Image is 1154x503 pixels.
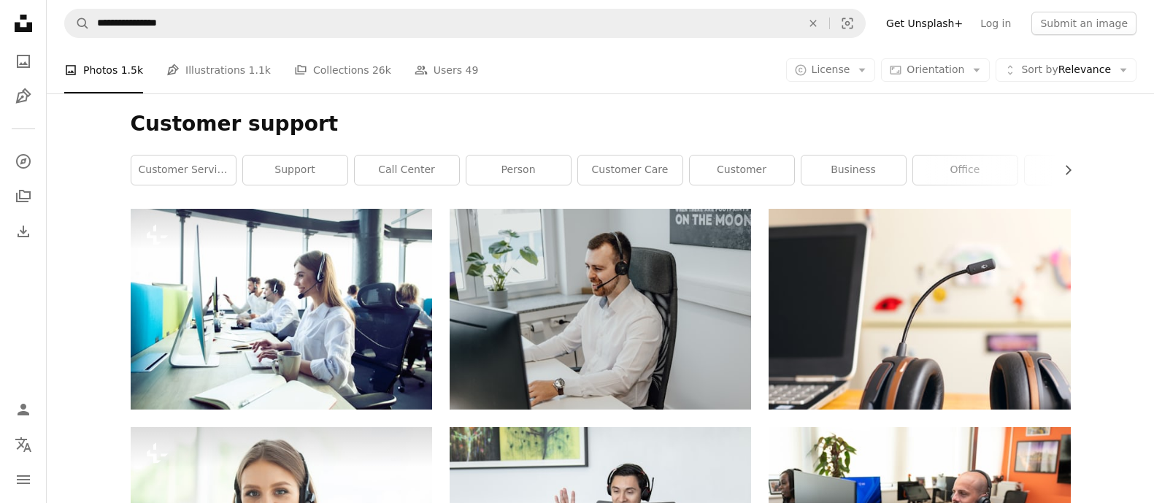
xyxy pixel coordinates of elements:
[9,82,38,111] a: Illustrations
[9,465,38,494] button: Menu
[131,155,236,185] a: customer service
[450,302,751,315] a: a man wearing a headset sitting in front of a computer
[801,155,906,185] a: business
[466,62,479,78] span: 49
[131,111,1071,137] h1: Customer support
[877,12,972,35] a: Get Unsplash+
[769,209,1070,410] img: black and brown headset near laptop computer
[64,9,866,38] form: Find visuals sitewide
[249,62,271,78] span: 1.1k
[65,9,90,37] button: Search Unsplash
[812,64,850,75] span: License
[131,302,432,315] a: How can I help you? Female customer support operator with headset and smiling
[9,430,38,459] button: Language
[830,9,865,37] button: Visual search
[294,47,391,93] a: Collections 26k
[243,155,347,185] a: support
[996,58,1136,82] button: Sort byRelevance
[9,47,38,76] a: Photos
[1021,64,1058,75] span: Sort by
[578,155,682,185] a: customer care
[786,58,876,82] button: License
[9,182,38,211] a: Collections
[9,395,38,424] a: Log in / Sign up
[881,58,990,82] button: Orientation
[466,155,571,185] a: person
[372,62,391,78] span: 26k
[1021,63,1111,77] span: Relevance
[913,155,1018,185] a: office
[907,64,964,75] span: Orientation
[9,217,38,246] a: Download History
[9,147,38,176] a: Explore
[355,155,459,185] a: call center
[166,47,271,93] a: Illustrations 1.1k
[450,209,751,410] img: a man wearing a headset sitting in front of a computer
[131,209,432,410] img: How can I help you? Female customer support operator with headset and smiling
[769,302,1070,315] a: black and brown headset near laptop computer
[972,12,1020,35] a: Log in
[797,9,829,37] button: Clear
[1055,155,1071,185] button: scroll list to the right
[1031,12,1136,35] button: Submit an image
[415,47,479,93] a: Users 49
[1025,155,1129,185] a: headset
[690,155,794,185] a: customer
